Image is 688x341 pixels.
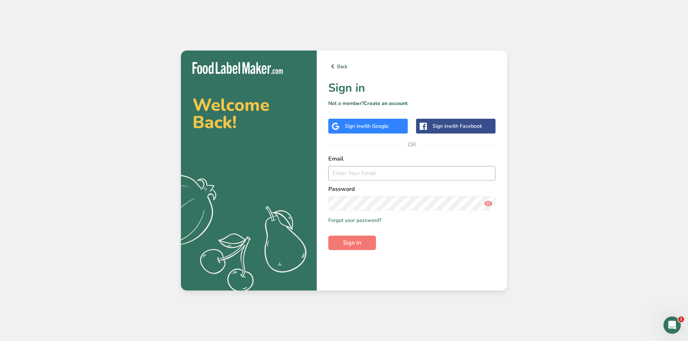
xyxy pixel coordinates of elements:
[401,134,423,156] span: OR
[345,122,389,130] div: Sign in
[328,236,376,250] button: Sign in
[433,122,482,130] div: Sign in
[192,62,283,74] img: Food Label Maker
[328,100,496,107] p: Not a member?
[328,62,496,71] a: Back
[328,154,496,163] label: Email
[328,166,496,180] input: Enter Your Email
[192,96,305,131] h2: Welcome Back!
[448,123,482,130] span: with Facebook
[328,217,381,224] a: Forgot your password?
[678,316,684,322] span: 1
[364,100,408,107] a: Create an account
[328,79,496,97] h1: Sign in
[360,123,389,130] span: with Google
[663,316,681,334] iframe: Intercom live chat
[328,185,496,193] label: Password
[343,239,361,247] span: Sign in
